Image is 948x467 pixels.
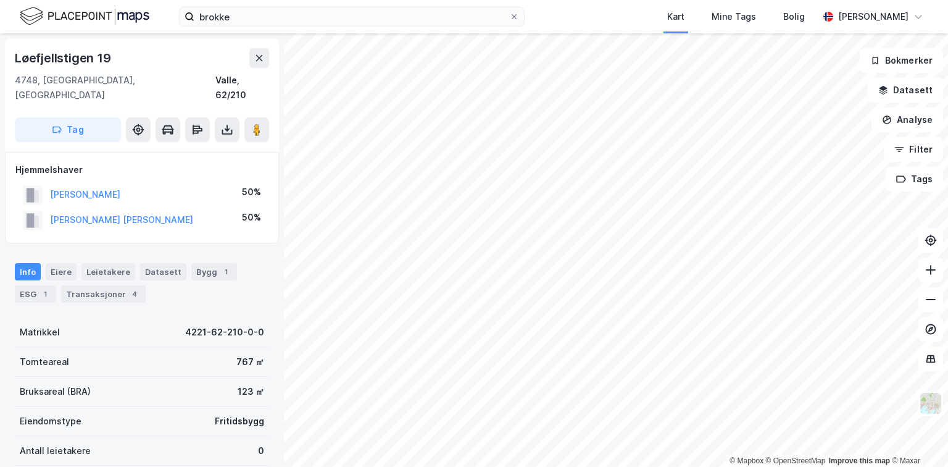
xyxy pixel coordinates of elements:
div: Datasett [140,263,186,280]
div: Løefjellstigen 19 [15,48,114,68]
input: Søk på adresse, matrikkel, gårdeiere, leietakere eller personer [194,7,509,26]
a: Mapbox [730,456,763,465]
div: Bygg [191,263,237,280]
div: Matrikkel [20,325,60,340]
div: Bruksareal (BRA) [20,384,91,399]
button: Filter [884,137,943,162]
div: 50% [242,185,261,200]
div: ESG [15,285,56,303]
div: 50% [242,210,261,225]
div: Eiere [46,263,77,280]
div: Tomteareal [20,355,69,369]
div: Kontrollprogram for chat [886,408,948,467]
div: 4748, [GEOGRAPHIC_DATA], [GEOGRAPHIC_DATA] [15,73,215,103]
img: logo.f888ab2527a4732fd821a326f86c7f29.svg [20,6,149,27]
div: [PERSON_NAME] [838,9,908,24]
a: OpenStreetMap [766,456,826,465]
div: 767 ㎡ [236,355,264,369]
div: Info [15,263,41,280]
div: Valle, 62/210 [215,73,269,103]
div: 4 [128,288,141,300]
div: 0 [258,444,264,458]
button: Analyse [871,107,943,132]
button: Tags [886,167,943,191]
div: 1 [39,288,51,300]
div: Bolig [783,9,805,24]
button: Bokmerker [860,48,943,73]
div: 1 [220,266,232,278]
div: 123 ㎡ [238,384,264,399]
div: Leietakere [81,263,135,280]
div: Kart [667,9,684,24]
button: Tag [15,117,121,142]
div: Mine Tags [712,9,756,24]
a: Improve this map [829,456,890,465]
div: Fritidsbygg [215,414,264,429]
div: Hjemmelshaver [15,162,268,177]
div: Eiendomstype [20,414,81,429]
button: Datasett [868,78,943,103]
iframe: Chat Widget [886,408,948,467]
div: Transaksjoner [61,285,146,303]
img: Z [919,392,942,415]
div: 4221-62-210-0-0 [185,325,264,340]
div: Antall leietakere [20,444,91,458]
